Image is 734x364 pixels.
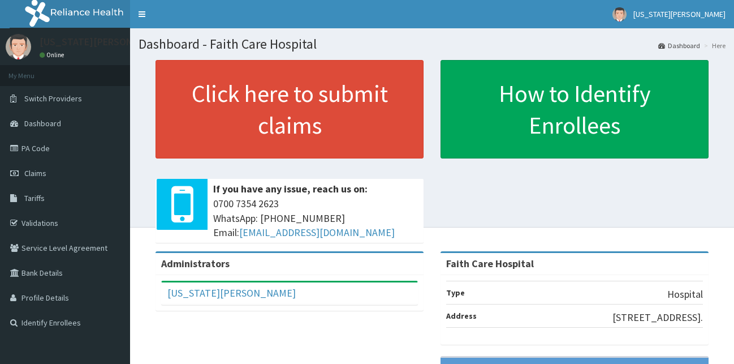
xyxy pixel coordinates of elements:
[24,168,46,178] span: Claims
[24,193,45,203] span: Tariffs
[446,288,465,298] b: Type
[441,60,709,159] a: How to Identify Enrollees
[213,182,368,195] b: If you have any issue, reach us on:
[701,41,726,50] li: Here
[446,311,477,321] b: Address
[239,226,395,239] a: [EMAIL_ADDRESS][DOMAIN_NAME]
[667,287,703,302] p: Hospital
[156,60,424,159] a: Click here to submit claims
[213,196,418,240] span: 0700 7354 2623 WhatsApp: [PHONE_NUMBER] Email:
[139,37,726,52] h1: Dashboard - Faith Care Hospital
[446,257,534,270] strong: Faith Care Hospital
[167,286,296,299] a: [US_STATE][PERSON_NAME]
[24,118,61,129] span: Dashboard
[40,37,167,47] p: [US_STATE][PERSON_NAME]
[633,9,726,19] span: [US_STATE][PERSON_NAME]
[6,34,31,59] img: User Image
[24,93,82,104] span: Switch Providers
[612,310,703,325] p: [STREET_ADDRESS].
[658,41,700,50] a: Dashboard
[40,51,67,59] a: Online
[612,7,627,22] img: User Image
[161,257,230,270] b: Administrators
